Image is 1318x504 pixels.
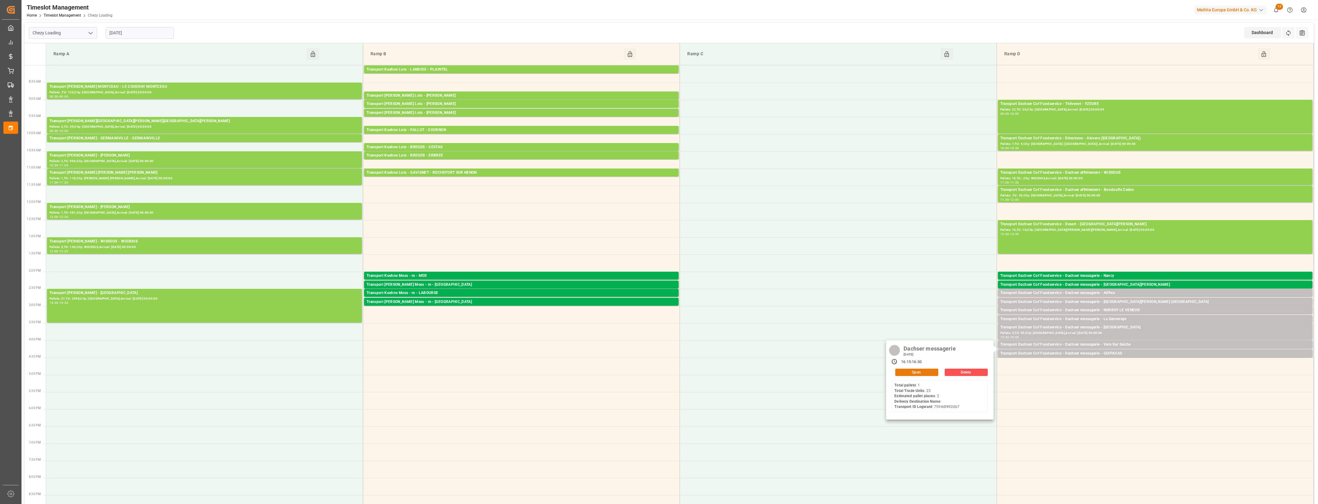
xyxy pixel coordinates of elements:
[1000,282,1310,288] div: Transport Dachser Cof Foodservice - Dachser messagerie - [GEOGRAPHIC_DATA][PERSON_NAME]
[895,369,938,376] button: Open
[49,164,58,167] div: 10:30
[367,273,676,279] div: Transport Kuehne Mess - m - MER
[1000,233,1009,235] div: 12:30
[27,217,41,221] span: 12:30 PM
[1000,290,1310,296] div: Transport Dachser Cof Foodservice - Dachser messagerie - Aiffres
[58,215,59,218] div: -
[29,97,41,100] span: 9:00 AM
[29,441,41,444] span: 7:00 PM
[894,383,916,387] b: Total pallets
[367,150,676,156] div: Pallets: 1,TU: 302,City: [GEOGRAPHIC_DATA],Arrival: [DATE] 00:00:00
[1010,198,1019,201] div: 12:00
[29,389,41,393] span: 5:30 PM
[1010,181,1019,184] div: 11:30
[1010,147,1019,149] div: 10:30
[367,99,676,104] div: Pallets: 4,TU: 679,City: [GEOGRAPHIC_DATA],Arrival: [DATE] 00:00:00
[27,183,41,186] span: 11:30 AM
[49,301,58,304] div: 14:30
[49,296,359,301] div: Pallets: 27,TU: 2398,City: [GEOGRAPHIC_DATA],Arrival: [DATE] 00:00:00
[59,250,68,253] div: 13:30
[29,303,41,307] span: 3:00 PM
[1010,233,1019,235] div: 13:30
[367,101,676,107] div: Transport [PERSON_NAME] Lots - [PERSON_NAME]
[1000,279,1310,284] div: Pallets: 1,TU: 37,City: [GEOGRAPHIC_DATA],Arrival: [DATE] 00:00:00
[58,164,59,167] div: -
[1000,296,1310,301] div: Pallets: 1,TU: 75,City: Aiffres,Arrival: [DATE] 00:00:00
[58,130,59,132] div: -
[29,458,41,461] span: 7:30 PM
[894,389,924,393] b: Total Trade Units
[29,475,41,479] span: 8:00 PM
[1000,288,1310,293] div: Pallets: 1,TU: 38,City: [GEOGRAPHIC_DATA][PERSON_NAME],Arrival: [DATE] 00:00:00
[1000,142,1310,147] div: Pallets: 1,TU: 4,City: [GEOGRAPHIC_DATA] ([GEOGRAPHIC_DATA]),Arrival: [DATE] 00:00:00
[1283,3,1297,17] button: Help Center
[59,215,68,218] div: 12:30
[367,73,676,78] div: Pallets: 3,TU: 302,City: PLAINTEL,Arrival: [DATE] 00:00:00
[1000,107,1310,112] div: Pallets: 22,TU: 36,City: [GEOGRAPHIC_DATA],Arrival: [DATE] 00:00:00
[1244,27,1281,38] div: Dashboard
[894,399,940,404] b: Delivery Destination Name
[29,252,41,255] span: 1:30 PM
[1000,170,1310,176] div: Transport Dachser Cof Foodservice - Dachser affrètement - WISSOUS
[49,250,58,253] div: 13:00
[1000,348,1310,353] div: Pallets: 1,TU: 54,City: Vern Sur Seiche,Arrival: [DATE] 00:00:00
[49,245,359,250] div: Pallets: 3,TU: 154,City: WISSOUS,Arrival: [DATE] 00:00:00
[49,142,359,147] div: Pallets: ,TU: 204,City: [GEOGRAPHIC_DATA],Arrival: [DATE] 00:00:00
[1000,221,1310,227] div: Transport Dachser Cof Foodservice - Desert - [GEOGRAPHIC_DATA][PERSON_NAME]
[59,95,68,98] div: 09:00
[49,176,359,181] div: Pallets: 1,TU: 118,City: [PERSON_NAME] [PERSON_NAME],Arrival: [DATE] 00:00:00
[29,492,41,496] span: 8:30 PM
[49,130,58,132] div: 09:30
[894,405,932,409] b: Transport ID Logward
[106,27,174,39] input: DD-MM-YYYY
[367,93,676,99] div: Transport [PERSON_NAME] Lots - [PERSON_NAME]
[29,27,97,39] input: Type to search/select
[1000,299,1310,305] div: Transport Dachser Cof Foodservice - Dachser messagerie - [GEOGRAPHIC_DATA][PERSON_NAME]-[GEOGRAPH...
[1000,351,1310,357] div: Transport Dachser Cof Foodservice - Dachser messagerie - GUIPAVAS
[367,282,676,288] div: Transport [PERSON_NAME] Mess - m - [GEOGRAPHIC_DATA]
[49,204,359,210] div: Transport [PERSON_NAME] - [PERSON_NAME]
[1000,331,1310,336] div: Pallets: 3,TU: 55,City: [GEOGRAPHIC_DATA],Arrival: [DATE] 00:00:00
[27,200,41,204] span: 12:00 PM
[912,359,922,365] div: 16:30
[49,290,359,296] div: Transport [PERSON_NAME] - [GEOGRAPHIC_DATA]
[49,215,58,218] div: 12:00
[894,383,959,410] div: : 1 : 23 : 2 : : 7594df492db7
[367,116,676,121] div: Pallets: ,TU: 105,City: [GEOGRAPHIC_DATA],Arrival: [DATE] 00:00:00
[59,181,68,184] div: 11:30
[901,352,958,357] div: [DATE]
[945,369,988,376] button: Delete
[58,181,59,184] div: -
[29,235,41,238] span: 1:00 PM
[1000,273,1310,279] div: Transport Dachser Cof Foodservice - Dachser messagerie - Nancy
[27,3,112,12] div: Timeslot Management
[51,48,307,60] div: Ramp A
[1000,198,1009,201] div: 11:30
[367,110,676,116] div: Transport [PERSON_NAME] Lots - [PERSON_NAME]
[49,238,359,245] div: Transport [PERSON_NAME] - WISSOUS - WISSOUS
[29,338,41,341] span: 4:00 PM
[29,320,41,324] span: 3:30 PM
[59,130,68,132] div: 10:00
[367,305,676,310] div: Pallets: ,TU: 45,City: [GEOGRAPHIC_DATA],Arrival: [DATE] 00:00:00
[1000,316,1310,322] div: Transport Dachser Cof Foodservice - Dachser messagerie - La Genevraye
[29,372,41,375] span: 5:00 PM
[1000,307,1310,313] div: Transport Dachser Cof Foodservice - Dachser messagerie - NORROY LE VENEUR
[1000,305,1310,310] div: Pallets: 1,TU: 48,City: [GEOGRAPHIC_DATA][PERSON_NAME],Arrival: [DATE] 00:00:00
[367,159,676,164] div: Pallets: 3,TU: 56,City: ERBREE,Arrival: [DATE] 00:00:00
[685,48,940,60] div: Ramp C
[367,127,676,133] div: Transport Kuehne Lots - PALLUT - COURNON
[1000,193,1310,198] div: Pallets: ,TU: 20,City: [GEOGRAPHIC_DATA],Arrival: [DATE] 00:00:00
[367,288,676,293] div: Pallets: ,TU: 61,City: [GEOGRAPHIC_DATA],Arrival: [DATE] 00:00:00
[29,406,41,410] span: 6:00 PM
[27,149,41,152] span: 10:30 AM
[29,269,41,272] span: 2:00 PM
[29,286,41,289] span: 2:30 PM
[1269,3,1283,17] button: show 13 new notifications
[1194,6,1267,14] div: Melitta Europa GmbH & Co. KG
